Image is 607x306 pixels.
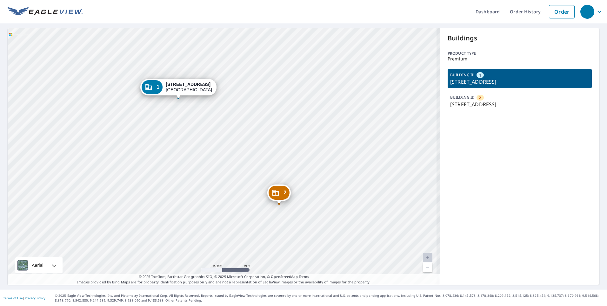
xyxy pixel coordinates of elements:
strong: [STREET_ADDRESS] [166,82,210,87]
p: BUILDING ID [450,72,475,78]
div: Aerial [15,257,63,273]
p: Images provided by Bing Maps are for property identification purposes only and are not a represen... [8,274,440,285]
p: Premium [448,56,592,61]
p: [STREET_ADDRESS] [450,101,589,108]
div: Dropped pin, building 1, Commercial property, 92 Chinkapin Dr Stephens City, VA 22655 [140,79,217,99]
span: 1 [479,72,481,78]
a: Order [549,5,575,18]
a: Current Level 20, Zoom Out [423,262,432,272]
a: Terms of Use [3,296,23,300]
div: Dropped pin, building 2, Commercial property, 94 Chinkapin Dr Stephens City, VA 22655 [267,184,291,204]
div: [GEOGRAPHIC_DATA] [166,82,212,93]
div: Aerial [30,257,45,273]
span: © 2025 TomTom, Earthstar Geographics SIO, © 2025 Microsoft Corporation, © [139,274,309,280]
img: EV Logo [8,7,83,17]
p: Product type [448,51,592,56]
p: Buildings [448,33,592,43]
span: 2 [283,190,286,195]
p: © 2025 Eagle View Technologies, Inc. and Pictometry International Corp. All Rights Reserved. Repo... [55,293,604,303]
p: | [3,296,45,300]
a: Current Level 20, Zoom In Disabled [423,253,432,262]
a: Terms [299,274,309,279]
span: 1 [157,85,159,89]
a: OpenStreetMap [271,274,297,279]
a: Privacy Policy [25,296,45,300]
p: [STREET_ADDRESS] [450,78,589,86]
span: 2 [479,94,481,101]
p: BUILDING ID [450,94,475,100]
